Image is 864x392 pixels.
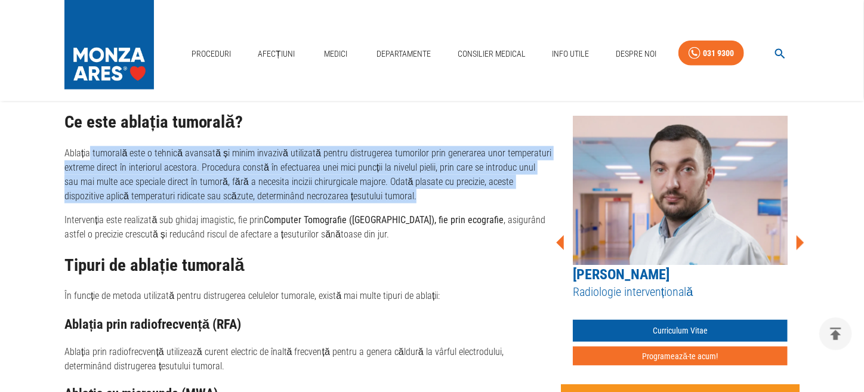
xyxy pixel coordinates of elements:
p: Intervenția este realizată sub ghidaj imagistic, fie prin , asigurând astfel o precizie crescută ... [64,213,551,242]
div: 031 9300 [703,46,734,61]
p: În funcție de metoda utilizată pentru distrugerea celulelor tumorale, există mai multe tipuri de ... [64,289,551,303]
h2: Ce este ablația tumorală? [64,113,551,132]
h5: Radiologie intervențională [573,284,788,300]
a: Info Utile [548,42,594,66]
button: Programează-te acum! [573,347,788,366]
h2: Tipuri de ablație tumorală [64,256,551,275]
h3: Ablația prin radiofrecvență (RFA) [64,317,551,332]
p: Ablația prin radiofrecvență utilizează curent electric de înaltă frecvență pentru a genera căldur... [64,345,551,374]
button: delete [819,317,852,350]
strong: Computer Tomografie ([GEOGRAPHIC_DATA]), fie prin ecografie [264,214,504,226]
a: 031 9300 [678,41,744,66]
a: Despre Noi [611,42,661,66]
a: Departamente [372,42,436,66]
img: Dr. Dragos Caravasile [573,116,788,265]
a: Consilier Medical [453,42,530,66]
a: Afecțiuni [253,42,300,66]
a: Curriculum Vitae [573,320,788,342]
a: Proceduri [187,42,236,66]
a: [PERSON_NAME] [573,266,669,283]
a: Medici [316,42,354,66]
p: Ablația tumorală este o tehnică avansată și minim invazivă utilizată pentru distrugerea tumorilor... [64,146,551,203]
